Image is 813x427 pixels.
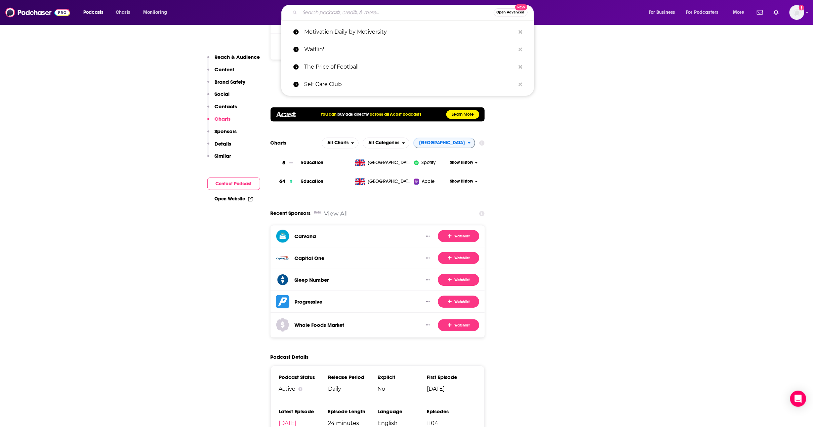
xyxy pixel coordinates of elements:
span: Watchlist [448,299,470,305]
h3: 64 [279,178,285,185]
a: [DATE] [279,420,297,426]
a: Motivation Daily by Motiversity [281,23,534,41]
p: The Price of Football [304,58,515,76]
button: Watchlist [438,274,479,286]
button: open menu [79,7,112,18]
span: Podcasts [83,8,103,17]
button: Show More Button [423,255,433,261]
p: Sponsors [215,128,237,134]
span: All Categories [368,141,399,145]
a: [GEOGRAPHIC_DATA] [352,178,414,185]
button: Reach & Audience [207,54,260,66]
img: iconImage [414,160,419,165]
h3: Explicit [377,374,427,380]
h3: Podcast Status [279,374,328,380]
img: Carvana logo [276,229,289,243]
a: Apple [414,178,448,185]
a: Whole Foods Market [295,322,344,328]
a: Capital One logo [276,251,289,265]
a: Sleep Number [295,277,329,283]
h3: First Episode [427,374,476,380]
span: [DATE] [427,386,476,392]
p: Details [215,141,232,147]
span: For Business [649,8,675,17]
span: No [377,386,427,392]
button: open menu [728,7,753,18]
button: open menu [363,138,409,148]
a: Sleep Number logo [276,273,289,286]
p: Content [215,66,235,73]
button: Watchlist [438,319,479,331]
a: Show notifications dropdown [771,7,781,18]
span: United Kingdom [368,178,411,185]
h2: Podcast Details [271,354,309,360]
button: Contacts [207,103,237,116]
svg: Add a profile image [799,5,804,10]
a: Show notifications dropdown [754,7,766,18]
p: Brand Safety [215,79,246,85]
a: iconImageSpotify [414,159,448,166]
span: New [515,4,527,10]
button: Sponsors [207,128,237,141]
button: Show More Button [423,298,433,305]
span: Open Advanced [497,11,525,14]
h3: Progressive [295,299,323,305]
span: Watchlist [448,256,470,261]
h2: Platforms [322,138,359,148]
span: Daily [328,386,377,392]
span: Charts [116,8,130,17]
button: Watchlist [438,296,479,308]
span: Monitoring [143,8,167,17]
h3: Latest Episode [279,408,328,415]
h3: Episode Length [328,408,377,415]
a: 5 [271,154,301,172]
span: Show History [450,179,473,184]
span: Spotify [422,159,436,166]
button: Details [207,141,232,153]
p: Charts [215,116,231,122]
button: Show History [448,179,480,184]
span: More [733,8,744,17]
span: For Podcasters [686,8,719,17]
img: Podchaser - Follow, Share and Rate Podcasts [5,6,70,19]
a: Education [301,179,323,184]
a: Self Care Club [281,76,534,93]
span: Recent Sponsors [271,207,311,220]
p: Wafflin' [304,41,515,58]
span: United Kingdom [368,159,411,166]
button: Social [207,91,230,103]
button: Show More Button [423,322,433,328]
a: Capital One [295,255,325,261]
button: Show profile menu [789,5,804,20]
span: [GEOGRAPHIC_DATA] [419,141,465,145]
div: Open Intercom Messenger [790,391,806,407]
a: Education [301,160,323,165]
button: Open AdvancedNew [494,8,528,16]
button: Watchlist [438,252,479,264]
a: 64 [271,172,301,191]
a: View All [324,210,348,217]
button: Brand Safety [207,79,246,91]
button: open menu [413,138,476,148]
span: All Charts [327,141,349,145]
input: Search podcasts, credits, & more... [300,7,494,18]
button: Watchlist [438,230,479,242]
img: Progressive logo [276,295,289,308]
span: English [377,420,427,426]
p: Social [215,91,230,97]
button: open menu [138,7,176,18]
button: Charts [207,116,231,128]
h3: 5 [282,159,285,167]
p: Reach & Audience [215,54,260,60]
button: Content [207,66,235,79]
a: Learn More [446,110,479,119]
p: Contacts [215,103,237,110]
h3: Release Period [328,374,377,380]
